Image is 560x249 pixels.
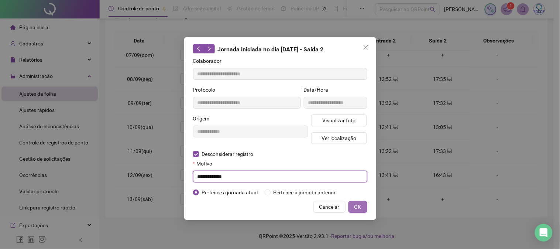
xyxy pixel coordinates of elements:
[199,150,257,158] span: Desconsiderar registro
[311,132,367,144] button: Ver localização
[322,134,356,142] span: Ver localização
[193,160,217,168] label: Motivo
[193,115,214,123] label: Origem
[360,41,372,53] button: Close
[311,115,367,126] button: Visualizar foto
[199,188,261,197] span: Pertence à jornada atual
[193,44,367,54] div: Jornada iniciada no dia [DATE] - Saída 2
[363,44,369,50] span: close
[207,46,212,51] span: right
[196,46,201,51] span: left
[348,201,367,213] button: OK
[193,44,204,53] button: left
[204,44,215,53] button: right
[354,203,361,211] span: OK
[322,116,355,124] span: Visualizar foto
[535,224,553,242] div: Open Intercom Messenger
[304,86,333,94] label: Data/Hora
[193,86,220,94] label: Protocolo
[271,188,339,197] span: Pertence à jornada anterior
[319,203,340,211] span: Cancelar
[313,201,346,213] button: Cancelar
[193,57,227,65] label: Colaborador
